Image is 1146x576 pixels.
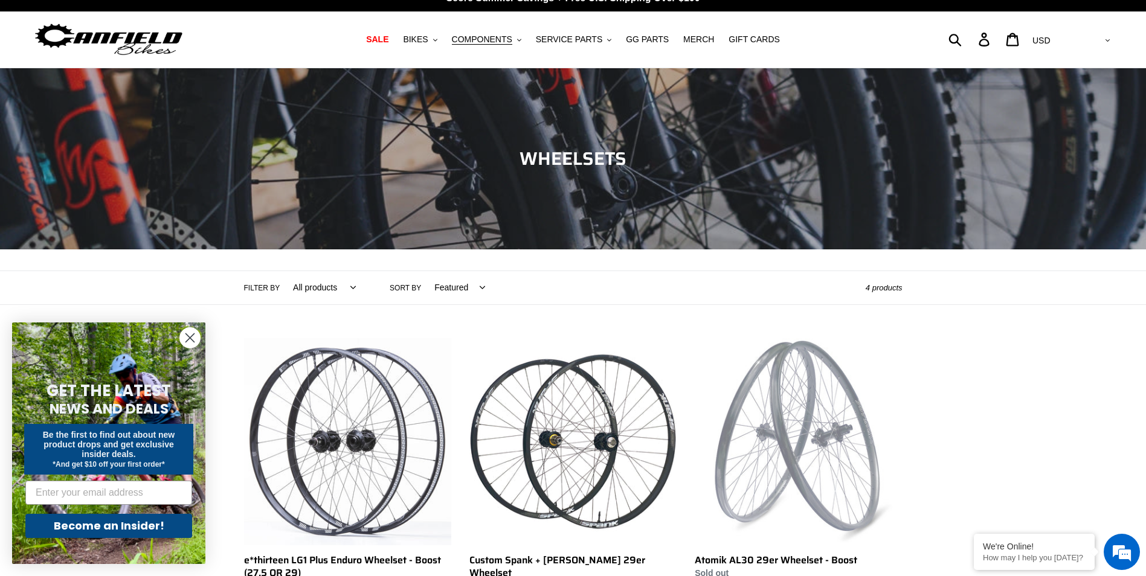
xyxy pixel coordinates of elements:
span: WHEELSETS [520,144,626,173]
button: SERVICE PARTS [530,31,617,48]
span: COMPONENTS [452,34,512,45]
input: Search [955,26,986,53]
img: d_696896380_company_1647369064580_696896380 [39,60,69,91]
span: SERVICE PARTS [536,34,602,45]
span: NEWS AND DEALS [50,399,169,418]
span: MERCH [683,34,714,45]
span: GET THE LATEST [47,380,171,402]
div: Navigation go back [13,66,31,85]
a: GIFT CARDS [723,31,786,48]
button: Become an Insider! [25,514,192,538]
a: GG PARTS [620,31,675,48]
textarea: Type your message and hit 'Enter' [6,330,230,372]
div: Minimize live chat window [198,6,227,35]
a: MERCH [677,31,720,48]
span: GIFT CARDS [729,34,780,45]
button: COMPONENTS [446,31,527,48]
button: BIKES [397,31,443,48]
p: How may I help you today? [983,553,1086,562]
label: Sort by [390,283,421,293]
span: BIKES [403,34,428,45]
span: We're online! [70,152,167,274]
span: Be the first to find out about new product drops and get exclusive insider deals. [43,430,175,459]
span: GG PARTS [626,34,669,45]
span: 4 products [866,283,903,292]
div: We're Online! [983,542,1086,551]
a: SALE [360,31,394,48]
div: Chat with us now [81,68,221,83]
span: SALE [366,34,388,45]
button: Close dialog [179,327,201,348]
span: *And get $10 off your first order* [53,460,164,469]
input: Enter your email address [25,481,192,505]
img: Canfield Bikes [33,21,184,59]
label: Filter by [244,283,280,293]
